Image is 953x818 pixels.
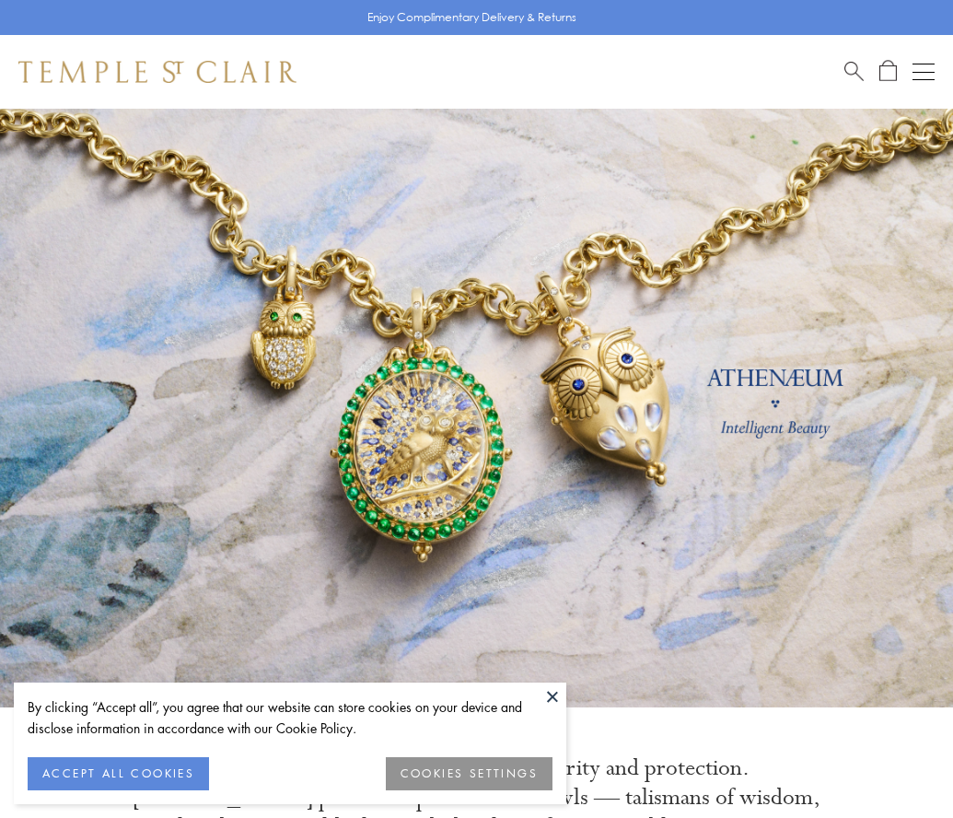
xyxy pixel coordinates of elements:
[28,696,552,739] div: By clicking “Accept all”, you agree that our website can store cookies on your device and disclos...
[912,61,935,83] button: Open navigation
[386,757,552,790] button: COOKIES SETTINGS
[28,757,209,790] button: ACCEPT ALL COOKIES
[844,60,864,83] a: Search
[18,61,296,83] img: Temple St. Clair
[879,60,897,83] a: Open Shopping Bag
[367,8,576,27] p: Enjoy Complimentary Delivery & Returns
